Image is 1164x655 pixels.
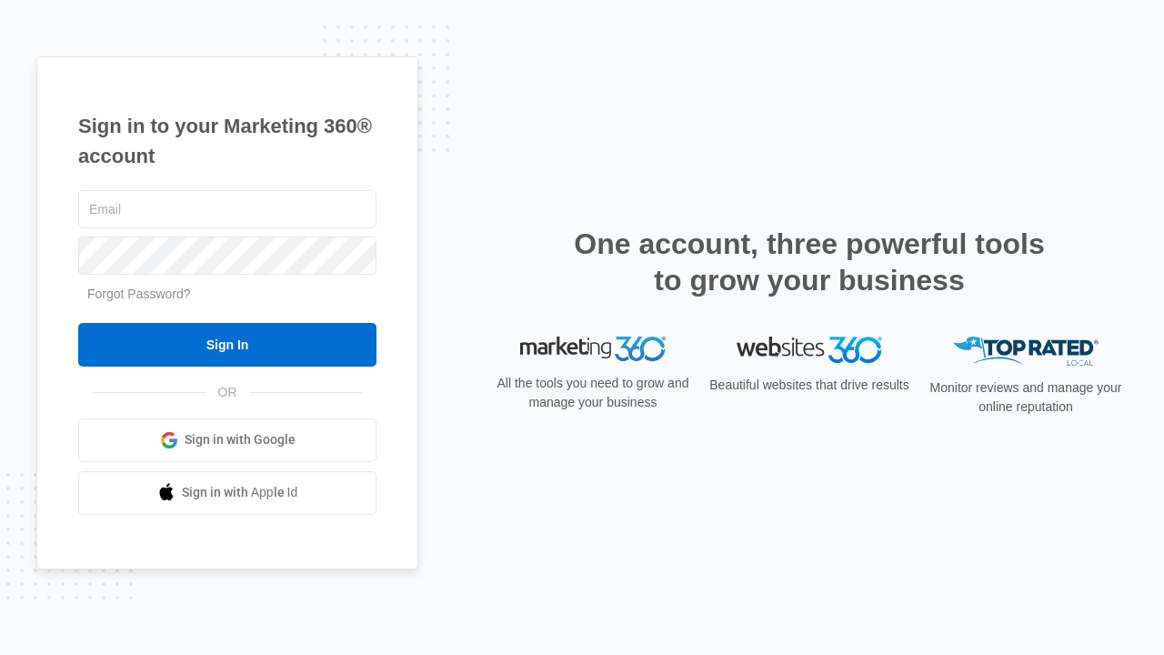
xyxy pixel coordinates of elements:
[78,323,376,367] input: Sign In
[953,337,1099,367] img: Top Rated Local
[924,378,1128,417] p: Monitor reviews and manage your online reputation
[737,337,882,363] img: Websites 360
[206,383,250,402] span: OR
[568,226,1050,298] h2: One account, three powerful tools to grow your business
[520,337,666,362] img: Marketing 360
[78,190,376,228] input: Email
[78,471,376,515] a: Sign in with Apple Id
[707,376,911,395] p: Beautiful websites that drive results
[182,483,298,502] span: Sign in with Apple Id
[185,430,296,449] span: Sign in with Google
[78,418,376,462] a: Sign in with Google
[78,111,376,171] h1: Sign in to your Marketing 360® account
[87,287,191,301] a: Forgot Password?
[491,374,695,412] p: All the tools you need to grow and manage your business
